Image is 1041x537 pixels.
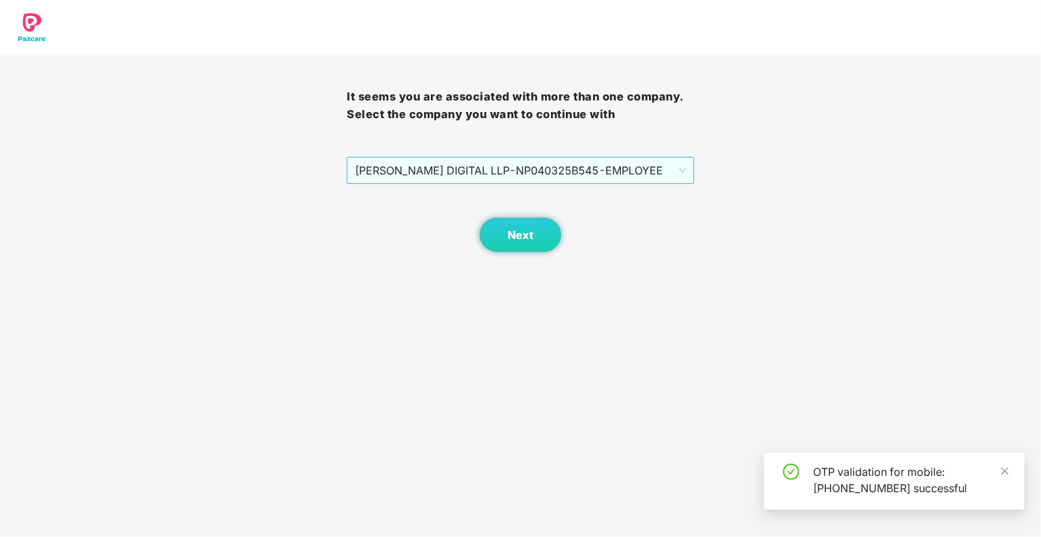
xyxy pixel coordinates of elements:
[355,158,685,183] span: [PERSON_NAME] DIGITAL LLP - NP040325B545 - EMPLOYEE
[813,464,1008,496] div: OTP validation for mobile: [PHONE_NUMBER] successful
[347,88,694,123] h3: It seems you are associated with more than one company. Select the company you want to continue with
[508,229,533,242] span: Next
[783,464,799,480] span: check-circle
[1000,466,1010,476] span: close
[480,218,561,252] button: Next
